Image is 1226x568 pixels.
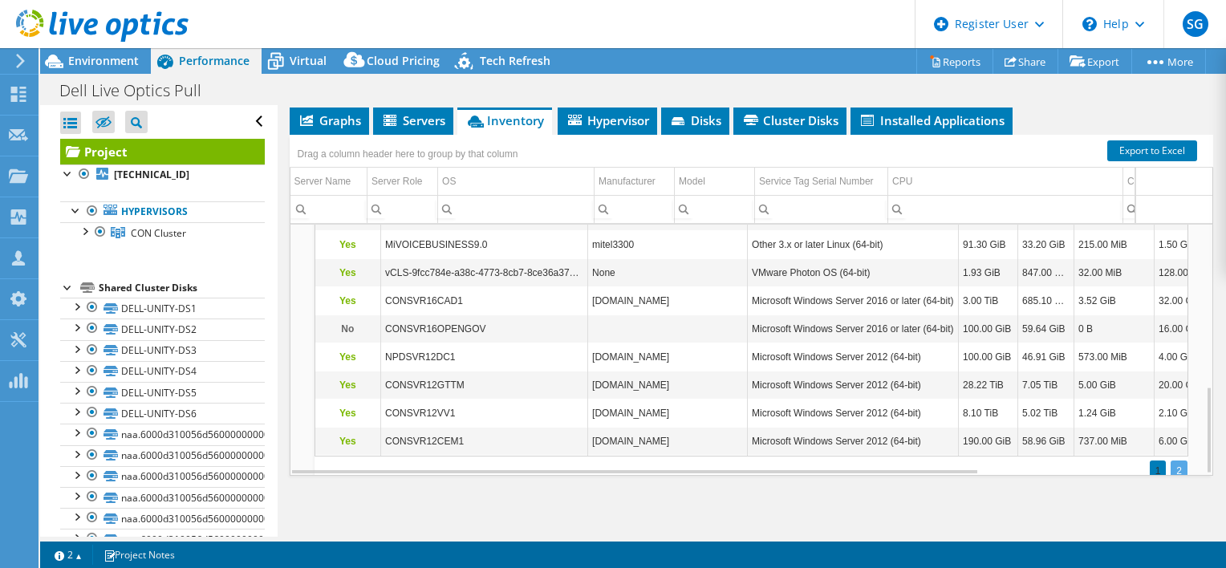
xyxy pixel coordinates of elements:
[1018,259,1074,287] td: Column GVDUF, Value 847.00 MiB
[888,168,1123,196] td: CPU Column
[959,315,1018,343] td: Column GVDCF, Value 100.00 GiB
[959,371,1018,400] td: Column GVDCF, Value 28.22 TiB
[1074,231,1155,259] td: Column Used Memory, Value 215.00 MiB
[588,400,748,428] td: Column GVHN, Value CONSVR12VV1.norcrossga.net
[442,172,456,191] div: OS
[993,49,1058,74] a: Share
[1127,172,1184,191] div: CPU Sockets
[381,231,588,259] td: Column GVN, Value MiVOICEBUSINESS9.0
[319,432,377,451] p: Yes
[595,168,675,196] td: Manufacturer Column
[1074,287,1155,315] td: Column Used Memory, Value 3.52 GiB
[959,343,1018,371] td: Column GVDCF, Value 100.00 GiB
[748,315,959,343] td: Column GVOS, Value Microsoft Windows Server 2016 or later (64-bit)
[1018,428,1074,456] td: Column GVDUF, Value 58.96 GiB
[319,404,377,423] p: Yes
[1155,400,1211,428] td: Column MF, Value 2.10 GiB
[319,375,377,395] p: Yes
[315,315,381,343] td: Column Is Running, Value No
[315,428,381,456] td: Column Is Running, Value Yes
[1074,371,1155,400] td: Column Used Memory, Value 5.00 GiB
[588,259,748,287] td: Column GVHN, Value None
[381,343,588,371] td: Column GVN, Value NPDSVR12DC1
[480,53,550,68] span: Tech Refresh
[52,82,226,99] h1: Dell Live Optics Pull
[566,112,649,128] span: Hypervisor
[748,428,959,456] td: Column GVOS, Value Microsoft Windows Server 2012 (64-bit)
[748,400,959,428] td: Column GVOS, Value Microsoft Windows Server 2012 (64-bit)
[1074,343,1155,371] td: Column Used Memory, Value 573.00 MiB
[60,361,265,382] a: DELL-UNITY-DS4
[60,222,265,243] a: CON Cluster
[92,545,186,565] a: Project Notes
[748,231,959,259] td: Column GVOS, Value Other 3.x or later Linux (64-bit)
[1018,315,1074,343] td: Column GVDUF, Value 59.64 GiB
[367,195,438,223] td: Column Server Role, Filter cell
[60,164,265,185] a: [TECHNICAL_ID]
[315,371,381,400] td: Column Is Running, Value Yes
[438,168,595,196] td: OS Column
[1155,231,1211,259] td: Column MF, Value 1.50 GiB
[1018,231,1074,259] td: Column GVDUF, Value 33.20 GiB
[959,231,1018,259] td: Column GVDCF, Value 91.30 GiB
[60,139,265,164] a: Project
[60,201,265,222] a: Hypervisors
[1074,428,1155,456] td: Column Used Memory, Value 737.00 MiB
[1155,259,1211,287] td: Column MF, Value 128.00 MiB
[1018,343,1074,371] td: Column GVDUF, Value 46.91 GiB
[381,315,588,343] td: Column GVN, Value CONSVR16OPENGOV
[599,172,656,191] div: Manufacturer
[959,287,1018,315] td: Column GVDCF, Value 3.00 TiB
[1155,428,1211,456] td: Column MF, Value 6.00 GiB
[1082,17,1097,31] svg: \n
[588,371,748,400] td: Column GVHN, Value CONSVR12GTTM.norcrossga.net
[319,347,377,367] p: Yes
[381,259,588,287] td: Column GVN, Value vCLS-9fcc784e-a38c-4773-8cb7-8ce36a377a7c
[759,172,874,191] div: Service Tag Serial Number
[60,318,265,339] a: DELL-UNITY-DS2
[1107,140,1197,161] a: Export to Excel
[60,382,265,403] a: DELL-UNITY-DS5
[959,428,1018,456] td: Column GVDCF, Value 190.00 GiB
[290,53,327,68] span: Virtual
[588,315,748,343] td: Column GVHN, Value
[60,466,265,487] a: naa.6000d310056d56000000000000000060
[675,195,755,223] td: Column Model, Filter cell
[1123,195,1199,223] td: Column CPU Sockets, Filter cell
[916,49,993,74] a: Reports
[1058,49,1132,74] a: Export
[319,291,377,310] p: Yes
[1171,460,1187,482] div: Page 2
[367,168,438,196] td: Server Role Column
[888,195,1123,223] td: Column CPU, Filter cell
[959,259,1018,287] td: Column GVDCF, Value 1.93 GiB
[315,231,381,259] td: Column Is Running, Value Yes
[60,403,265,424] a: DELL-UNITY-DS6
[290,168,367,196] td: Server Name Column
[298,112,361,128] span: Graphs
[1131,49,1206,74] a: More
[679,172,705,191] div: Model
[319,263,377,282] p: Yes
[1018,371,1074,400] td: Column GVDUF, Value 7.05 TiB
[290,195,367,223] td: Column Server Name, Filter cell
[60,445,265,466] a: naa.6000d310056d5600000000000000005f
[588,343,748,371] td: Column GVHN, Value NPDSVR12DC1.NPD.norcrossga.net
[131,226,186,240] span: CON Cluster
[755,168,888,196] td: Service Tag Serial Number Column
[294,143,522,165] div: Drag a column header here to group by that column
[43,545,93,565] a: 2
[381,287,588,315] td: Column GVN, Value CONSVR16CAD1
[755,195,888,223] td: Column Service Tag Serial Number, Filter cell
[60,298,265,318] a: DELL-UNITY-DS1
[319,235,377,254] p: Yes
[1155,315,1211,343] td: Column MF, Value 16.00 GiB
[60,529,265,550] a: naa.6000d310056d56000000000000000063
[1155,371,1211,400] td: Column MF, Value 20.00 GiB
[438,195,595,223] td: Column OS, Filter cell
[588,287,748,315] td: Column GVHN, Value CONSVR16CAD1.norcrossga.net
[465,112,544,128] span: Inventory
[294,172,351,191] div: Server Name
[1018,400,1074,428] td: Column GVDUF, Value 5.02 TiB
[859,112,1005,128] span: Installed Applications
